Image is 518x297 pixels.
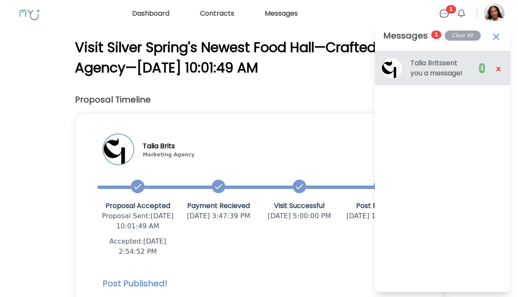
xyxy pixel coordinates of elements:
a: Contracts [197,7,238,20]
img: Close Contract Notifications [490,29,502,42]
h3: Talia Brits sent you a message! [410,58,471,78]
a: Messages [261,7,301,20]
img: Profile [484,3,504,24]
img: Chat [439,8,449,19]
div: 1 [479,63,485,73]
h2: Post Published! [102,277,256,290]
span: 1 [431,31,441,39]
h2: Messages [383,29,428,42]
p: Marketing Agency [143,151,194,158]
span: x [491,62,506,75]
button: x [493,63,504,73]
p: Visit Silver Spring's Newest Food Hall — Crafted Influence Agency — [DATE] 10:01:49 AM [75,37,443,78]
p: [DATE] 5:00:00 PM [259,211,340,221]
img: 8a0fe630e54840f2ad8478b6962fe2e5.png [382,58,402,78]
p: [DATE] 3:47:39 PM [178,211,259,221]
p: Proposal Sent : [DATE] 10:01:49 AM [97,211,178,231]
p: Payment Recieved [178,201,259,211]
p: Visit Successful [259,201,340,211]
p: Talia Brits [143,141,194,151]
p: Post Published [340,201,421,211]
p: Proposal Accepted [97,201,178,211]
img: Bell [456,8,466,19]
a: Talia Britssent you a message!1x [375,51,510,85]
p: [DATE] 11:59:59 PM [340,211,421,221]
span: 1 [446,5,456,14]
h2: Proposal Timeline [75,93,443,106]
button: Clear All [445,31,480,41]
img: Profile [103,134,133,164]
p: Accepted: [DATE] 2:54:52 PM [97,236,178,257]
a: Dashboard [129,7,173,20]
